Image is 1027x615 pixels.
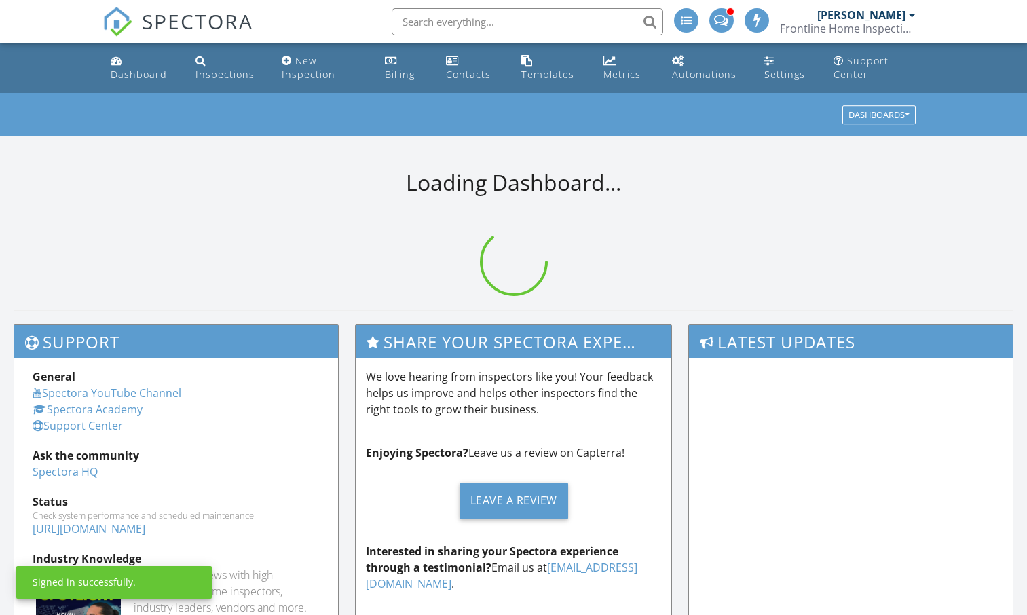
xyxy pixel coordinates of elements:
h3: Share Your Spectora Experience [356,325,671,358]
div: Status [33,493,320,510]
h3: Support [14,325,338,358]
a: Billing [379,49,430,88]
div: Check system performance and scheduled maintenance. [33,510,320,521]
div: Support Center [834,54,889,81]
a: Spectora Academy [33,402,143,417]
strong: Enjoying Spectora? [366,445,468,460]
div: Metrics [603,68,641,81]
div: Industry Knowledge [33,551,320,567]
a: Spectora HQ [33,464,98,479]
p: We love hearing from inspectors like you! Your feedback helps us improve and helps other inspecto... [366,369,661,417]
a: Metrics [598,49,656,88]
a: Automations (Advanced) [667,49,748,88]
a: Settings [759,49,817,88]
div: Automations [672,68,736,81]
input: Search everything... [392,8,663,35]
a: Support Center [33,418,123,433]
a: Templates [516,49,586,88]
p: Email us at . [366,543,661,592]
a: [EMAIL_ADDRESS][DOMAIN_NAME] [366,560,637,591]
a: Leave a Review [366,472,661,529]
span: SPECTORA [142,7,253,35]
a: Contacts [441,49,505,88]
div: Frontline Home Inspections [780,22,916,35]
p: Leave us a review on Capterra! [366,445,661,461]
div: New Inspection [282,54,335,81]
div: Templates [521,68,574,81]
h3: Latest Updates [689,325,1013,358]
div: Dashboard [111,68,167,81]
div: Dashboards [848,111,910,120]
div: Leave a Review [460,483,568,519]
a: New Inspection [276,49,369,88]
div: Billing [385,68,415,81]
a: Dashboard [105,49,179,88]
a: Support Center [828,49,921,88]
a: [URL][DOMAIN_NAME] [33,521,145,536]
div: Inspections [195,68,255,81]
strong: General [33,369,75,384]
div: Settings [764,68,805,81]
div: Contacts [446,68,491,81]
img: The Best Home Inspection Software - Spectora [102,7,132,37]
a: Spectora YouTube Channel [33,386,181,400]
div: [PERSON_NAME] [817,8,905,22]
div: Signed in successfully. [33,576,136,589]
button: Dashboards [842,106,916,125]
a: SPECTORA [102,18,253,47]
div: Ask the community [33,447,320,464]
strong: Interested in sharing your Spectora experience through a testimonial? [366,544,618,575]
a: Inspections [190,49,265,88]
